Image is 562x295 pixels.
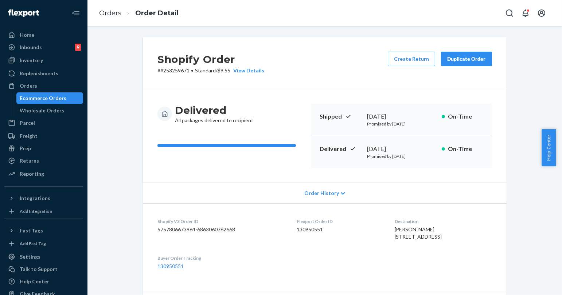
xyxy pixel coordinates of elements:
[367,112,436,121] div: [DATE]
[20,253,40,260] div: Settings
[20,278,49,285] div: Help Center
[297,226,383,233] dd: 130950551
[320,145,361,153] p: Delivered
[20,70,58,77] div: Replenishments
[4,155,83,167] a: Returns
[93,3,184,24] ol: breadcrumbs
[20,132,38,140] div: Freight
[367,145,436,153] div: [DATE]
[175,104,253,124] div: All packages delivered to recipient
[388,52,435,66] button: Create Return
[157,218,285,224] dt: Shopify V3 Order ID
[4,68,83,79] a: Replenishments
[20,119,35,127] div: Parcel
[4,276,83,287] a: Help Center
[20,107,65,114] div: Wholesale Orders
[157,52,264,67] h2: Shopify Order
[20,227,43,234] div: Fast Tags
[157,67,264,74] p: # #253259671 / $9.55
[4,225,83,236] button: Fast Tags
[4,130,83,142] a: Freight
[20,44,42,51] div: Inbounds
[502,6,517,20] button: Open Search Box
[4,143,83,154] a: Prep
[69,6,83,20] button: Close Navigation
[4,80,83,92] a: Orders
[20,157,39,164] div: Returns
[518,6,533,20] button: Open notifications
[542,129,556,166] button: Help Center
[75,44,81,51] div: 9
[534,6,549,20] button: Open account menu
[320,112,361,121] p: Shipped
[4,239,83,248] a: Add Fast Tag
[441,52,492,66] button: Duplicate Order
[230,67,264,74] button: View Details
[4,251,83,263] a: Settings
[20,266,58,273] div: Talk to Support
[448,145,483,153] p: On-Time
[157,226,285,233] dd: 5757806673964-6863060762668
[297,218,383,224] dt: Flexport Order ID
[20,145,31,152] div: Prep
[4,41,83,53] a: Inbounds9
[20,31,34,39] div: Home
[4,192,83,204] button: Integrations
[4,168,83,180] a: Reporting
[175,104,253,117] h3: Delivered
[20,240,46,247] div: Add Fast Tag
[448,112,483,121] p: On-Time
[4,29,83,41] a: Home
[4,207,83,216] a: Add Integration
[8,9,39,17] img: Flexport logo
[304,190,339,197] span: Order History
[20,170,44,178] div: Reporting
[195,67,216,73] span: Standard
[395,226,442,240] span: [PERSON_NAME] [STREET_ADDRESS]
[157,263,184,269] a: 130950551
[20,208,52,214] div: Add Integration
[20,82,37,89] div: Orders
[20,195,50,202] div: Integrations
[135,9,179,17] a: Order Detail
[447,55,486,63] div: Duplicate Order
[4,55,83,66] a: Inventory
[16,105,83,116] a: Wholesale Orders
[4,117,83,129] a: Parcel
[20,57,43,64] div: Inventory
[367,153,436,159] p: Promised by [DATE]
[16,92,83,104] a: Ecommerce Orders
[157,255,285,261] dt: Buyer Order Tracking
[99,9,121,17] a: Orders
[20,95,67,102] div: Ecommerce Orders
[4,263,83,275] a: Talk to Support
[395,218,492,224] dt: Destination
[191,67,194,73] span: •
[367,121,436,127] p: Promised by [DATE]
